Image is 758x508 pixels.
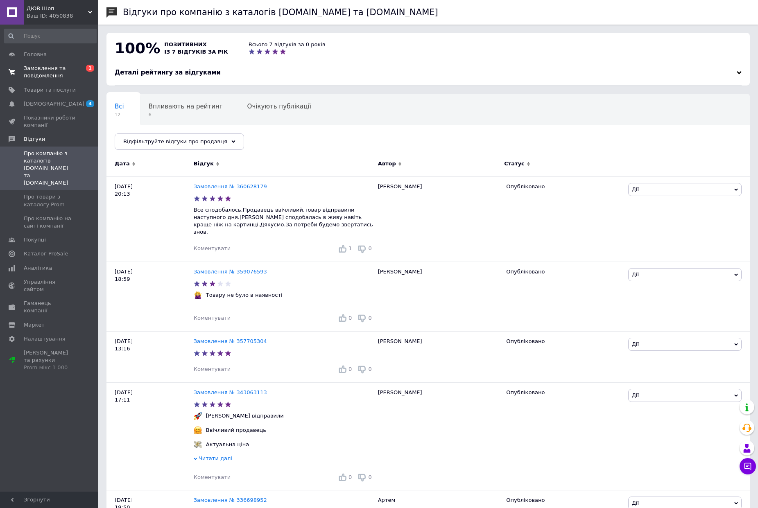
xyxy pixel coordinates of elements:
[115,112,124,118] span: 12
[106,176,194,262] div: [DATE] 20:13
[194,206,374,236] p: Все сподобалось.Продавець ввічливий,товар відправили наступного дня.[PERSON_NAME] сподобалась в ж...
[27,5,88,12] span: ДЮВ Шоп
[632,271,639,278] span: Дії
[194,314,231,322] div: Коментувати
[368,366,371,372] span: 0
[24,349,76,372] span: [PERSON_NAME] та рахунки
[194,291,202,299] img: :woman-gesturing-no:
[348,245,352,251] span: 1
[123,138,227,144] span: Відфільтруйте відгуки про продавця
[24,264,52,272] span: Аналітика
[24,278,76,293] span: Управління сайтом
[368,245,371,251] span: 0
[24,250,68,257] span: Каталог ProSale
[368,315,371,321] span: 0
[24,135,45,143] span: Відгуки
[199,455,232,461] span: Читати далі
[374,262,502,331] div: [PERSON_NAME]
[506,338,622,345] div: Опубліковано
[194,338,267,344] a: Замовлення № 357705304
[194,474,231,481] div: Коментувати
[348,474,352,480] span: 0
[506,497,622,504] div: Опубліковано
[378,160,396,167] span: Автор
[24,100,84,108] span: [DEMOGRAPHIC_DATA]
[194,440,202,449] img: :money_with_wings:
[194,315,231,321] span: Коментувати
[115,68,742,77] div: Деталі рейтингу за відгуками
[506,389,622,396] div: Опубліковано
[194,366,231,373] div: Коментувати
[149,103,223,110] span: Впливають на рейтинг
[506,183,622,190] div: Опубліковано
[247,103,311,110] span: Очікують публікації
[194,389,267,395] a: Замовлення № 343063113
[115,134,198,141] span: Опубліковані без комен...
[164,41,207,47] span: позитивних
[24,300,76,314] span: Гаманець компанії
[204,441,251,448] div: Актуальна ціна
[194,183,267,190] a: Замовлення № 360628179
[194,497,267,503] a: Замовлення № 336698952
[374,176,502,262] div: [PERSON_NAME]
[368,474,371,480] span: 0
[24,236,46,244] span: Покупці
[106,125,214,156] div: Опубліковані без коментаря
[24,335,66,343] span: Налаштування
[204,291,285,299] div: Товару не було в наявності
[632,392,639,398] span: Дії
[374,331,502,382] div: [PERSON_NAME]
[194,474,231,480] span: Коментувати
[504,160,525,167] span: Статус
[123,7,438,17] h1: Відгуки про компанію з каталогів [DOMAIN_NAME] та [DOMAIN_NAME]
[24,321,45,329] span: Маркет
[348,366,352,372] span: 0
[740,458,756,474] button: Чат з покупцем
[506,268,622,275] div: Опубліковано
[632,341,639,347] span: Дії
[24,193,76,208] span: Про товари з каталогу Prom
[164,49,228,55] span: із 7 відгуків за рік
[24,86,76,94] span: Товари та послуги
[24,114,76,129] span: Показники роботи компанії
[249,41,326,48] div: Всього 7 відгуків за 0 років
[115,103,124,110] span: Всі
[4,29,97,43] input: Пошук
[24,150,76,187] span: Про компанію з каталогів [DOMAIN_NAME] та [DOMAIN_NAME]
[86,65,94,72] span: 1
[374,382,502,490] div: [PERSON_NAME]
[194,412,202,420] img: :rocket:
[348,315,352,321] span: 0
[194,245,231,252] div: Коментувати
[194,269,267,275] a: Замовлення № 359076593
[115,160,130,167] span: Дата
[194,245,231,251] span: Коментувати
[24,215,76,230] span: Про компанію на сайті компанії
[106,262,194,331] div: [DATE] 18:59
[24,51,47,58] span: Головна
[194,366,231,372] span: Коментувати
[149,112,223,118] span: 6
[24,65,76,79] span: Замовлення та повідомлення
[106,331,194,382] div: [DATE] 13:16
[194,455,374,464] div: Читати далі
[204,412,286,420] div: [PERSON_NAME] відправили
[106,382,194,490] div: [DATE] 17:11
[194,426,202,434] img: :hugging_face:
[632,500,639,506] span: Дії
[86,100,94,107] span: 4
[115,40,160,56] span: 100%
[204,427,268,434] div: Ввічливий продавець
[27,12,98,20] div: Ваш ID: 4050838
[24,364,76,371] div: Prom мікс 1 000
[194,160,214,167] span: Відгук
[632,186,639,192] span: Дії
[115,69,221,76] span: Деталі рейтингу за відгуками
